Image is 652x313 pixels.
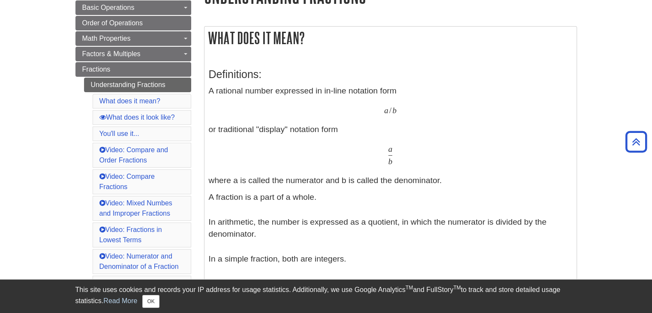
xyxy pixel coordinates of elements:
[75,285,577,308] div: This site uses cookies and records your IP address for usage statistics. Additionally, we use Goo...
[209,68,572,81] h3: Definitions:
[389,105,391,115] span: /
[99,114,175,121] a: What does it look like?
[82,66,111,73] span: Fractions
[406,285,413,291] sup: TM
[142,295,159,308] button: Close
[82,4,135,11] span: Basic Operations
[82,35,131,42] span: Math Properties
[392,105,397,115] span: b
[99,146,168,164] a: Video: Compare and Order Fractions
[454,285,461,291] sup: TM
[99,173,155,190] a: Video: Compare Fractions
[204,27,577,49] h2: What does it mean?
[99,253,179,270] a: Video: Numerator and Denominator of a Fraction
[82,50,141,57] span: Factors & Multiples
[622,136,650,147] a: Back to Top
[209,85,572,187] p: A rational number expressed in in-line notation form or traditional "display" notation form where...
[103,297,137,304] a: Read More
[84,78,191,92] a: Understanding Fractions
[82,19,143,27] span: Order of Operations
[99,97,160,105] a: What does it mean?
[75,31,191,46] a: Math Properties
[99,199,172,217] a: Video: Mixed Numbes and Improper Fractions
[388,144,393,154] span: a
[99,130,139,137] a: You'll use it...
[388,156,393,166] span: b
[384,105,388,115] span: a
[75,0,191,15] a: Basic Operations
[75,16,191,30] a: Order of Operations
[99,226,162,244] a: Video: Fractions in Lowest Terms
[75,62,191,77] a: Fractions
[75,47,191,61] a: Factors & Multiples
